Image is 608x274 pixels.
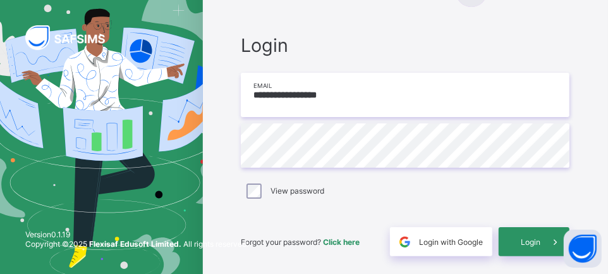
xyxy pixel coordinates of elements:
span: Login [521,237,540,247]
span: Copyright © 2025 All rights reserved. [25,239,248,249]
a: Click here [323,237,360,247]
img: google.396cfc9801f0270233282035f929180a.svg [398,235,412,249]
span: Login [241,34,569,56]
strong: Flexisaf Edusoft Limited. [89,239,181,249]
label: View password [271,186,324,196]
span: Forgot your password? [241,237,360,247]
span: Login with Google [419,237,483,247]
button: Open asap [564,230,602,268]
span: Version 0.1.19 [25,230,248,239]
img: SAFSIMS Logo [25,25,120,50]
